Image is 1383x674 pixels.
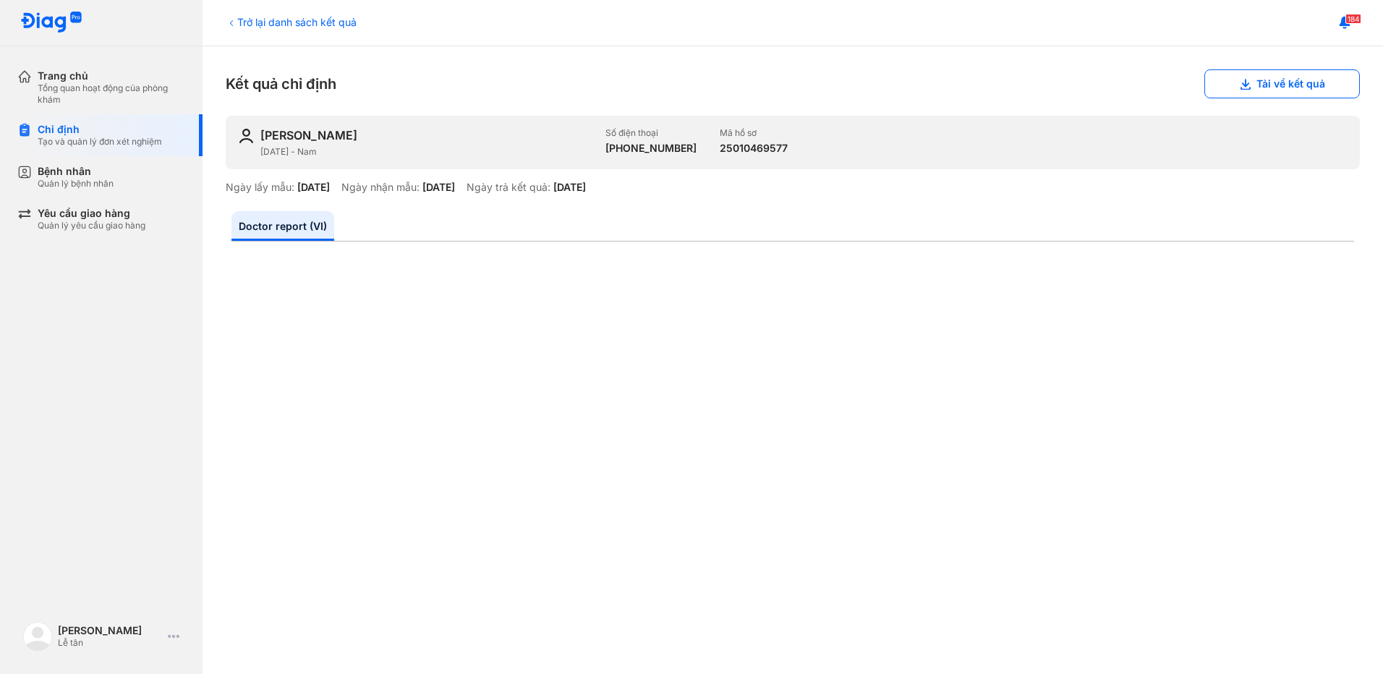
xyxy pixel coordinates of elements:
div: [DATE] [422,181,455,194]
img: logo [20,12,82,34]
div: Số điện thoại [605,127,697,139]
div: Trang chủ [38,69,185,82]
div: Tạo và quản lý đơn xét nghiệm [38,136,162,148]
a: Doctor report (VI) [231,211,334,241]
div: Ngày lấy mẫu: [226,181,294,194]
div: [PERSON_NAME] [58,624,162,637]
div: Ngày trả kết quả: [467,181,550,194]
span: 184 [1345,14,1361,24]
div: Kết quả chỉ định [226,69,1360,98]
div: Quản lý yêu cầu giao hàng [38,220,145,231]
img: logo [23,622,52,651]
button: Tải về kết quả [1204,69,1360,98]
div: Quản lý bệnh nhân [38,178,114,189]
div: [PHONE_NUMBER] [605,142,697,155]
div: [DATE] [553,181,586,194]
div: Lễ tân [58,637,162,649]
div: [PERSON_NAME] [260,127,357,143]
div: Mã hồ sơ [720,127,788,139]
img: user-icon [237,127,255,145]
div: Ngày nhận mẫu: [341,181,420,194]
div: Bệnh nhân [38,165,114,178]
div: 25010469577 [720,142,788,155]
div: [DATE] [297,181,330,194]
div: Chỉ định [38,123,162,136]
div: [DATE] - Nam [260,146,594,158]
div: Trở lại danh sách kết quả [226,14,357,30]
div: Yêu cầu giao hàng [38,207,145,220]
div: Tổng quan hoạt động của phòng khám [38,82,185,106]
